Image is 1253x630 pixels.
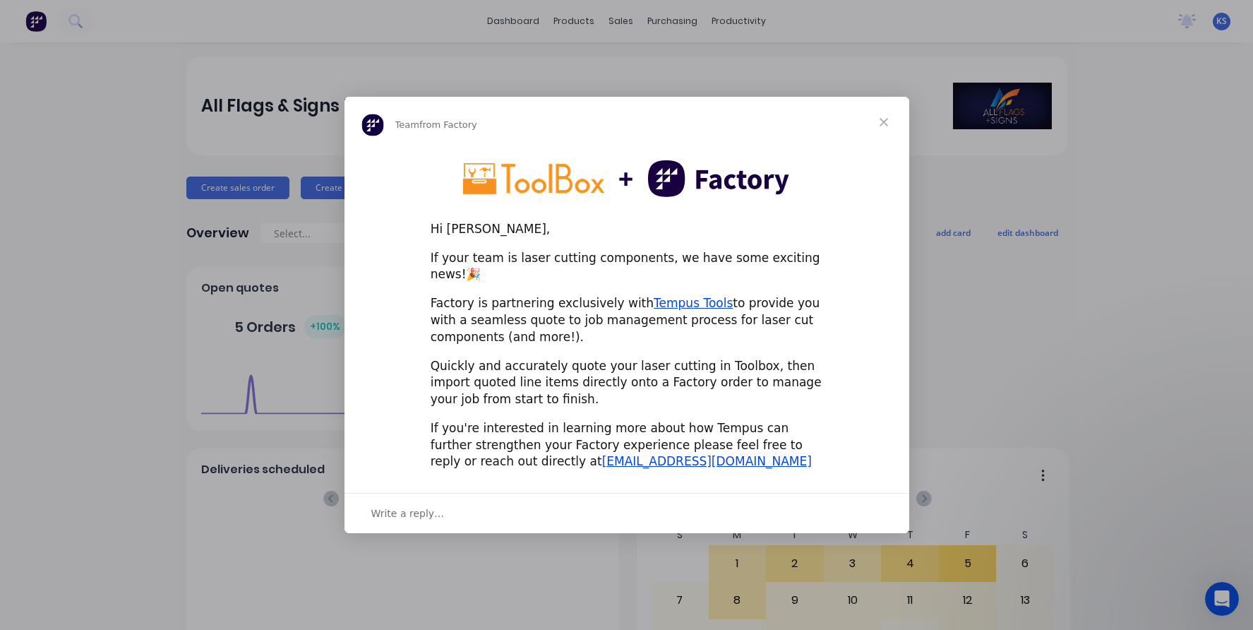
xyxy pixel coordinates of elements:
[361,114,384,136] img: Profile image for Team
[419,119,477,130] span: from Factory
[431,420,823,470] div: If you're interested in learning more about how Tempus can further strengthen your Factory experi...
[431,358,823,408] div: Quickly and accurately quote your laser cutting in Toolbox, then import quoted line items directl...
[602,454,812,468] a: [EMAIL_ADDRESS][DOMAIN_NAME]
[344,493,909,533] div: Open conversation and reply
[858,97,909,148] span: Close
[654,296,733,310] a: Tempus Tools
[431,221,823,238] div: Hi [PERSON_NAME],
[431,295,823,345] div: Factory is partnering exclusively with to provide you with a seamless quote to job management pro...
[371,504,445,523] span: Write a reply…
[431,250,823,284] div: If your team is laser cutting components, we have some exciting news!🎉
[395,119,419,130] span: Team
